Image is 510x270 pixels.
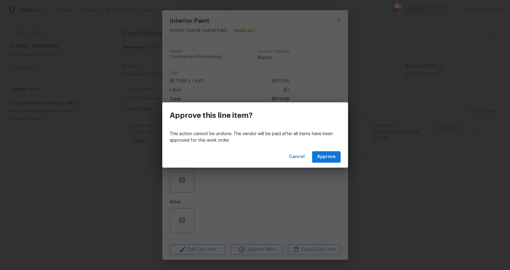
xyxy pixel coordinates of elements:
p: This action cannot be undone. The vendor will be paid after all items have been approved for this... [170,131,341,144]
span: Cancel [289,153,305,161]
button: Cancel [286,151,307,163]
span: Approve [317,153,336,161]
h3: Approve this line item? [170,111,253,120]
button: Approve [312,151,341,163]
